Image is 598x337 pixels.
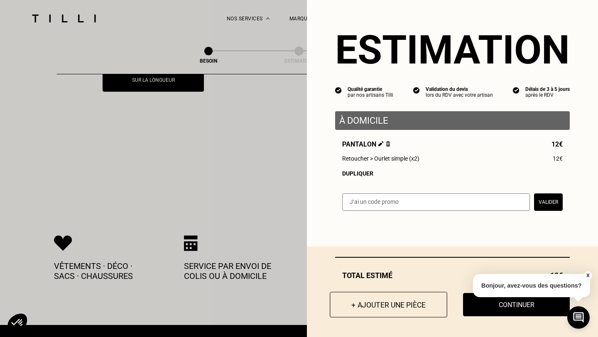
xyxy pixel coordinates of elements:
[525,92,570,98] div: après le RDV
[426,92,493,98] div: lors du RDV avec votre artisan
[342,155,419,162] span: Retoucher > Ourlet simple (x2)
[335,27,570,73] section: Estimation
[335,86,342,94] img: icon list info
[335,271,570,280] div: Total estimé
[413,86,420,94] img: icon list info
[348,92,393,98] div: par nos artisans Tilli
[513,86,520,94] img: icon list info
[534,193,563,211] button: Valider
[525,86,570,92] div: Délais de 3 à 5 jours
[426,86,493,92] div: Validation du devis
[348,86,393,92] div: Qualité garantie
[553,155,563,162] span: 12€
[583,271,592,280] button: X
[378,141,384,147] img: Éditer
[342,140,390,148] span: Pantalon
[463,293,570,316] button: Continuer
[339,115,566,126] p: À domicile
[386,141,390,147] img: Supprimer
[473,274,590,297] p: Bonjour, avez-vous des questions?
[551,140,563,148] span: 12€
[342,193,530,211] input: J‘ai un code promo
[330,292,447,317] button: + Ajouter une pièce
[342,170,563,177] div: Dupliquer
